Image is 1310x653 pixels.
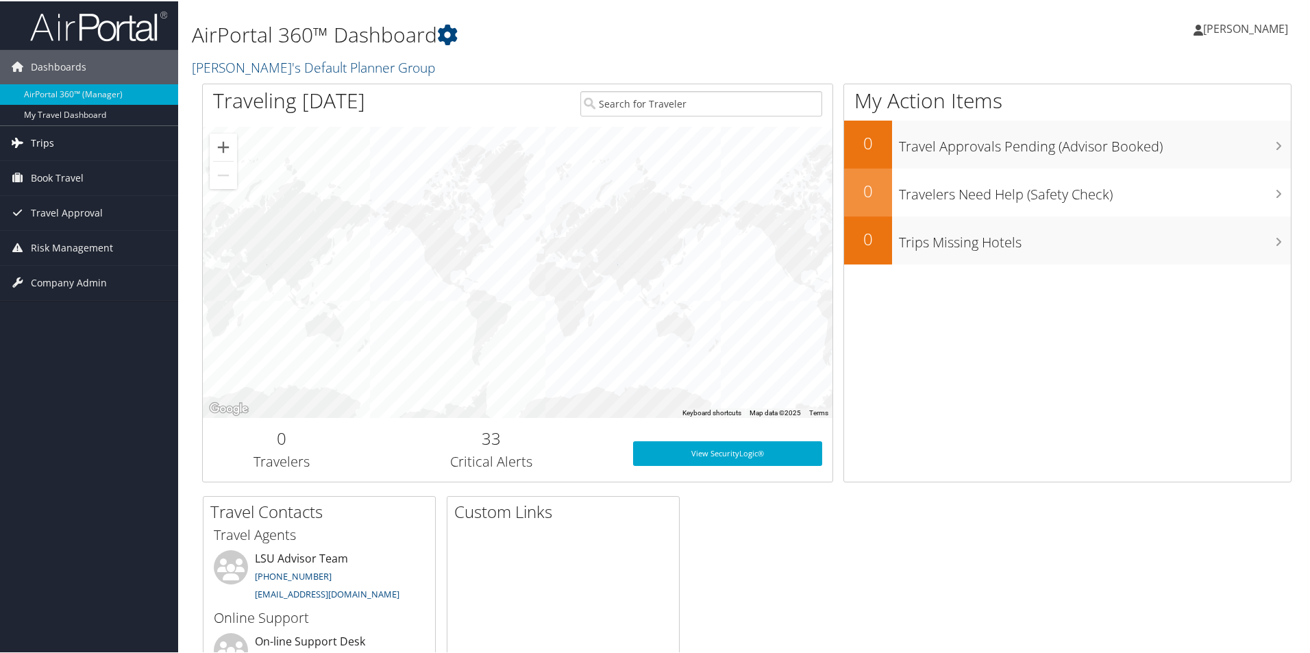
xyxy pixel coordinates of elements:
h2: 0 [844,226,892,249]
a: View SecurityLogic® [633,440,822,465]
input: Search for Traveler [580,90,822,115]
h3: Critical Alerts [371,451,613,470]
img: Google [206,399,251,417]
img: airportal-logo.png [30,9,167,41]
a: [EMAIL_ADDRESS][DOMAIN_NAME] [255,587,399,599]
h3: Trips Missing Hotels [899,225,1291,251]
h3: Travelers [213,451,350,470]
h3: Travel Approvals Pending (Advisor Booked) [899,129,1291,155]
span: Dashboards [31,49,86,83]
h1: My Action Items [844,85,1291,114]
a: 0Travelers Need Help (Safety Check) [844,167,1291,215]
h2: Custom Links [454,499,679,522]
h3: Online Support [214,607,425,626]
button: Zoom in [210,132,237,160]
span: Map data ©2025 [750,408,801,415]
li: LSU Advisor Team [207,549,432,605]
span: [PERSON_NAME] [1203,20,1288,35]
h1: Traveling [DATE] [213,85,365,114]
button: Keyboard shortcuts [682,407,741,417]
h3: Travel Agents [214,524,425,543]
a: [PERSON_NAME] [1194,7,1302,48]
h2: 0 [844,178,892,201]
button: Zoom out [210,160,237,188]
span: Risk Management [31,230,113,264]
h2: 33 [371,426,613,449]
span: Travel Approval [31,195,103,229]
h3: Travelers Need Help (Safety Check) [899,177,1291,203]
h2: Travel Contacts [210,499,435,522]
a: Terms (opens in new tab) [809,408,828,415]
a: 0Trips Missing Hotels [844,215,1291,263]
span: Book Travel [31,160,84,194]
a: [PHONE_NUMBER] [255,569,332,581]
h1: AirPortal 360™ Dashboard [192,19,932,48]
a: Open this area in Google Maps (opens a new window) [206,399,251,417]
h2: 0 [844,130,892,153]
a: [PERSON_NAME]'s Default Planner Group [192,57,438,75]
h2: 0 [213,426,350,449]
span: Trips [31,125,54,159]
a: 0Travel Approvals Pending (Advisor Booked) [844,119,1291,167]
span: Company Admin [31,264,107,299]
